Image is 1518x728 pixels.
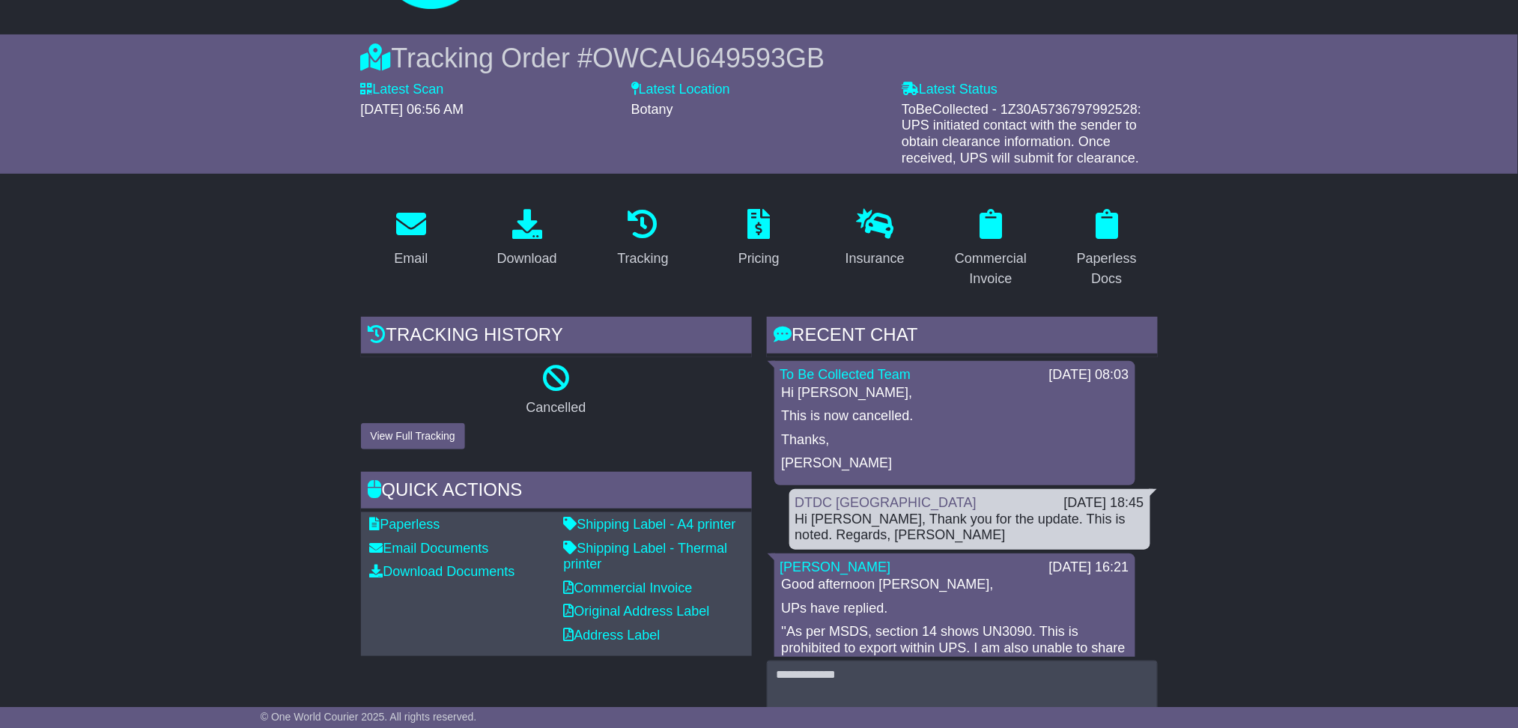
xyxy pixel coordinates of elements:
div: [DATE] 08:03 [1049,367,1129,383]
a: To Be Collected Team [780,367,911,382]
span: ToBeCollected - 1Z30A5736797992528: UPS initiated contact with the sender to obtain clearance inf... [902,102,1141,166]
div: Tracking [617,249,668,269]
div: Pricing [738,249,780,269]
a: [PERSON_NAME] [780,559,891,574]
p: [PERSON_NAME] [782,455,1128,472]
p: ''As per MSDS, section 14 shows UN3090. This is prohibited to export within UPS. I am also unable... [782,624,1128,705]
button: View Full Tracking [361,423,465,449]
a: Insurance [836,204,914,274]
p: Cancelled [361,400,752,416]
div: RECENT CHAT [767,317,1158,357]
a: Commercial Invoice [564,580,693,595]
div: [DATE] 18:45 [1064,495,1144,512]
a: Tracking [607,204,678,274]
span: OWCAU649593GB [592,43,825,73]
a: Commercial Invoice [941,204,1042,294]
div: Email [394,249,428,269]
p: Hi [PERSON_NAME], [782,385,1128,401]
div: [DATE] 16:21 [1049,559,1129,576]
a: Paperless Docs [1057,204,1158,294]
a: Email Documents [370,541,489,556]
a: Download [488,204,567,274]
div: Insurance [845,249,905,269]
div: Download [497,249,557,269]
p: This is now cancelled. [782,408,1128,425]
label: Latest Status [902,82,998,98]
p: Thanks, [782,432,1128,449]
div: Tracking history [361,317,752,357]
span: [DATE] 06:56 AM [361,102,464,117]
div: Commercial Invoice [950,249,1032,289]
a: Shipping Label - Thermal printer [564,541,728,572]
span: Botany [631,102,673,117]
a: Address Label [564,628,661,643]
a: DTDC [GEOGRAPHIC_DATA] [795,495,977,510]
span: © One World Courier 2025. All rights reserved. [261,711,477,723]
a: Download Documents [370,564,515,579]
a: Original Address Label [564,604,710,619]
p: UPs have replied. [782,601,1128,617]
div: Paperless Docs [1066,249,1148,289]
div: Quick Actions [361,472,752,512]
div: Tracking Order # [361,42,1158,74]
a: Pricing [729,204,789,274]
label: Latest Scan [361,82,444,98]
label: Latest Location [631,82,730,98]
a: Email [384,204,437,274]
a: Paperless [370,517,440,532]
p: Good afternoon [PERSON_NAME], [782,577,1128,593]
a: Shipping Label - A4 printer [564,517,736,532]
div: Hi [PERSON_NAME], Thank you for the update. This is noted. Regards, [PERSON_NAME] [795,512,1144,544]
